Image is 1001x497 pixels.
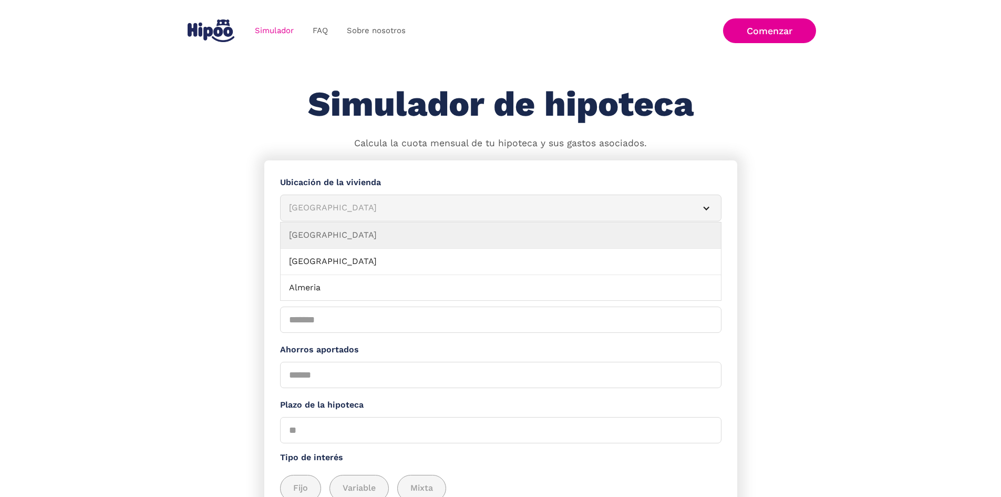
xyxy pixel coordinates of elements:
a: FAQ [303,21,337,41]
a: home [185,15,237,46]
a: Comenzar [723,18,816,43]
a: Simulador [245,21,303,41]
label: Tipo de interés [280,451,721,464]
a: [GEOGRAPHIC_DATA] [281,249,721,275]
article: [GEOGRAPHIC_DATA] [280,195,721,221]
nav: [GEOGRAPHIC_DATA] [280,222,721,301]
div: [GEOGRAPHIC_DATA] [289,201,687,215]
a: Almeria [281,275,721,301]
label: Ubicación de la vivienda [280,176,721,189]
span: Variable [343,482,376,495]
label: Ahorros aportados [280,343,721,357]
span: Mixta [410,482,433,495]
a: Sobre nosotros [337,21,415,41]
label: Plazo de la hipoteca [280,399,721,412]
h1: Simulador de hipoteca [308,85,694,124]
span: Fijo [293,482,308,495]
p: Calcula la cuota mensual de tu hipoteca y sus gastos asociados. [354,137,647,150]
a: [GEOGRAPHIC_DATA] [281,222,721,249]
